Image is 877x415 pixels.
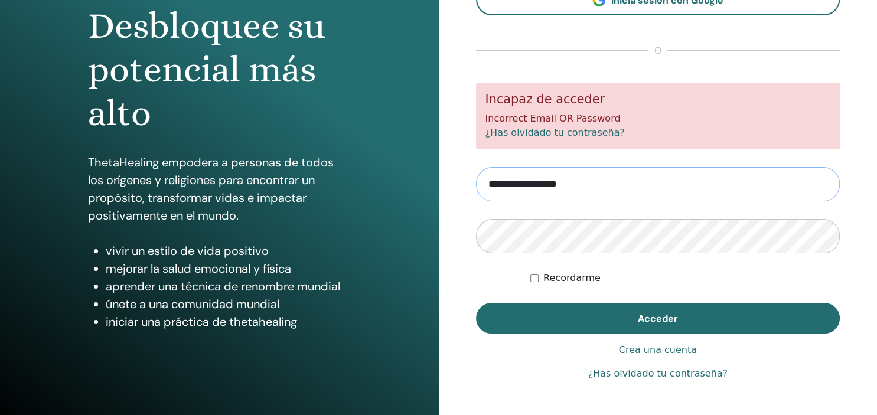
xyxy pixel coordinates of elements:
[88,4,351,136] h1: Desbloquee su potencial más alto
[530,271,840,285] div: Mantenerme autenticado indefinidamente o hasta cerrar la sesión manualmente
[619,343,697,357] a: Crea una cuenta
[106,242,351,260] li: vivir un estilo de vida positivo
[88,153,351,224] p: ThetaHealing empodera a personas de todos los orígenes y religiones para encontrar un propósito, ...
[638,312,678,325] span: Acceder
[106,277,351,295] li: aprender una técnica de renombre mundial
[485,127,625,138] a: ¿Has olvidado tu contraseña?
[476,303,840,334] button: Acceder
[588,367,728,381] a: ¿Has olvidado tu contraseña?
[485,92,831,107] h5: Incapaz de acceder
[106,313,351,331] li: iniciar una práctica de thetahealing
[476,83,840,149] div: Incorrect Email OR Password
[543,271,601,285] label: Recordarme
[106,295,351,313] li: únete a una comunidad mundial
[106,260,351,277] li: mejorar la salud emocional y física
[648,44,667,58] span: o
